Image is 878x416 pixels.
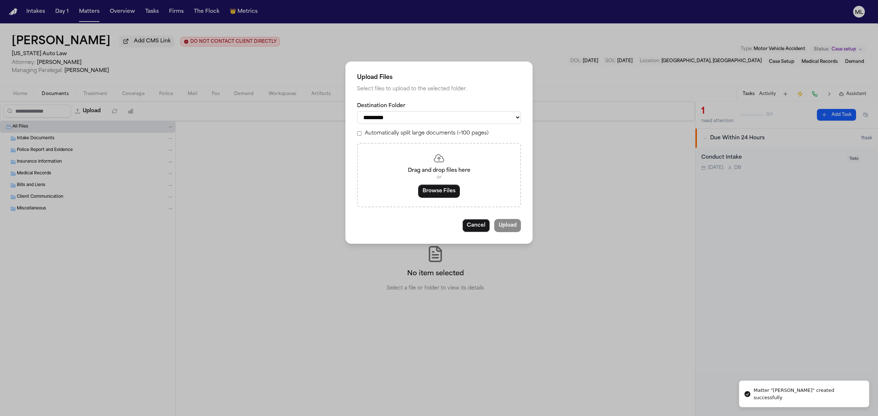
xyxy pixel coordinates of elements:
button: Cancel [462,219,490,232]
p: Drag and drop files here [367,167,511,174]
label: Destination Folder [357,102,521,110]
p: Select files to upload to the selected folder. [357,85,521,94]
button: Upload [494,219,521,232]
button: Browse Files [418,185,460,198]
label: Automatically split large documents (>100 pages) [365,130,488,137]
h2: Upload Files [357,73,521,82]
div: Matter "[PERSON_NAME]" created successfully [754,387,863,401]
p: or [367,174,511,180]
